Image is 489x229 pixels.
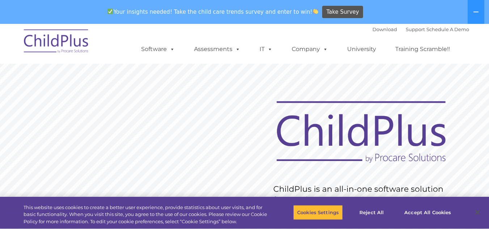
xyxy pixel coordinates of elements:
button: Reject All [349,205,394,220]
span: Your insights needed! Take the child care trends survey and enter to win! [105,5,321,19]
a: IT [252,42,280,56]
img: 👏 [313,9,318,14]
a: Support [406,26,425,32]
a: Company [284,42,335,56]
font: | [372,26,469,32]
a: Download [372,26,397,32]
a: Schedule A Demo [426,26,469,32]
a: Assessments [187,42,248,56]
img: ChildPlus by Procare Solutions [20,24,93,60]
a: Software [134,42,182,56]
a: Take Survey [322,6,363,18]
button: Close [469,204,485,220]
button: Accept All Cookies [400,205,455,220]
button: Cookies Settings [293,205,343,220]
a: Training Scramble!! [388,42,457,56]
img: ✅ [108,9,113,14]
div: This website uses cookies to create a better user experience, provide statistics about user visit... [24,204,269,225]
a: University [340,42,383,56]
span: Take Survey [326,6,359,18]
